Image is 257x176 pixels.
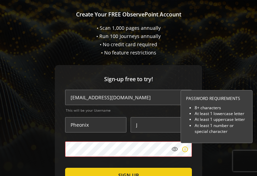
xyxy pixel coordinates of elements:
[65,117,126,133] input: First Name *
[195,123,247,134] li: At least 1 number or special character
[65,90,192,105] input: Email Address (name@work-email.com) *
[96,25,161,32] div: • Scan 1,000 pages annually
[96,41,161,48] div: • No credit card required
[171,146,178,153] mat-icon: visibility
[195,105,247,111] li: 8+ characters
[186,96,247,101] div: PASSWORD REQUIREMENTS
[195,111,247,117] li: At least 1 lowercase letter
[195,117,247,123] li: At least 1 uppercase letter
[65,75,192,83] span: Sign-up free to try!
[96,49,161,56] div: • No feature restrictions
[182,146,188,153] mat-icon: info
[96,33,161,40] div: • Run 100 Journeys annually
[131,117,192,133] input: Last Name *
[66,108,192,113] span: This will be your Username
